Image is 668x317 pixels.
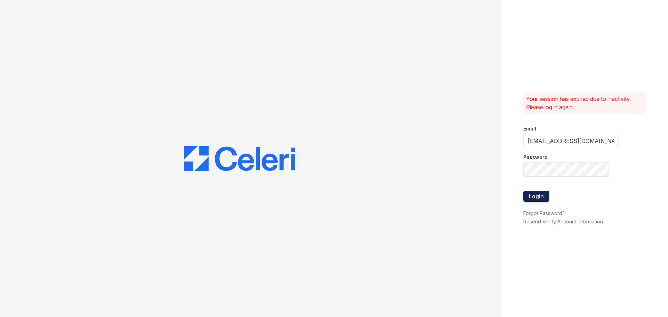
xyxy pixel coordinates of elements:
[523,191,549,202] button: Login
[184,146,295,171] img: CE_Logo_Blue-a8612792a0a2168367f1c8372b55b34899dd931a85d93a1a3d3e32e68fde9ad4.png
[523,219,603,224] a: Resend Verify Account Information
[523,210,565,216] a: Forgot Password?
[523,154,548,161] label: Password
[523,125,536,132] label: Email
[526,95,643,111] p: Your session has expired due to inactivity. Please log in again.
